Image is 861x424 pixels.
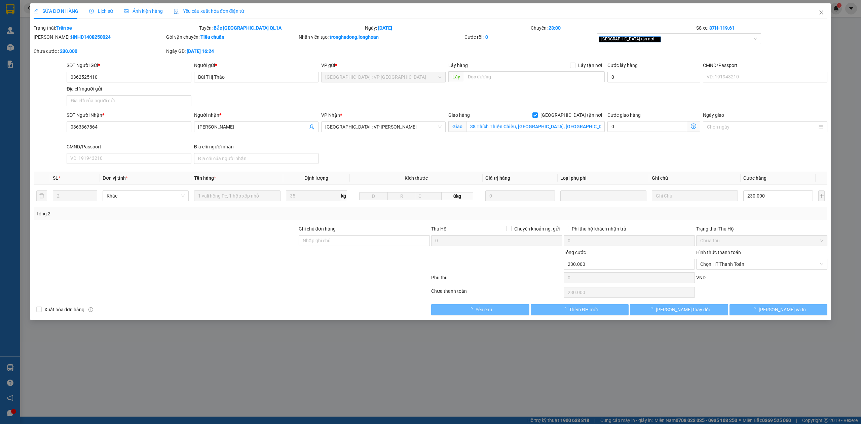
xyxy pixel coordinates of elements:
[166,33,297,41] div: Gói vận chuyển:
[214,25,282,31] b: Bắc [GEOGRAPHIC_DATA] QL1A
[599,36,661,42] span: [GEOGRAPHIC_DATA] tận nơi
[703,112,724,118] label: Ngày giao
[709,25,735,31] b: 37H-119.61
[89,9,94,13] span: clock-circle
[430,287,563,299] div: Chưa thanh toán
[485,190,555,201] input: 0
[696,275,706,280] span: VND
[558,172,649,185] th: Loại phụ phí
[405,175,428,181] span: Kích thước
[700,236,823,246] span: Chưa thu
[321,62,446,69] div: VP gửi
[575,62,605,69] span: Lấy tận nơi
[607,63,638,68] label: Cước lấy hàng
[818,190,825,201] button: plus
[743,175,766,181] span: Cước hàng
[448,71,464,82] span: Lấy
[325,72,442,82] span: Hà Nội : VP Hà Đông
[124,8,163,14] span: Ảnh kiện hàng
[448,63,468,68] span: Lấy hàng
[194,111,319,119] div: Người nhận
[36,210,332,217] div: Tổng: 2
[466,121,605,132] input: Giao tận nơi
[194,190,280,201] input: VD: Bàn, Ghế
[448,121,466,132] span: Giao
[194,62,319,69] div: Người gửi
[359,192,388,200] input: D
[649,172,741,185] th: Ghi chú
[607,121,687,132] input: Cước giao hàng
[648,307,656,312] span: loading
[751,307,759,312] span: loading
[387,192,416,200] input: R
[448,112,470,118] span: Giao hàng
[107,191,185,201] span: Khác
[187,48,214,54] b: [DATE] 16:24
[304,175,328,181] span: Định lượng
[476,306,492,313] span: Yêu cầu
[340,190,347,201] span: kg
[88,307,93,312] span: info-circle
[464,71,605,82] input: Dọc đường
[696,225,827,233] div: Trạng thái Thu Hộ
[124,9,128,13] span: picture
[166,47,297,55] div: Ngày GD:
[468,307,476,312] span: loading
[430,274,563,286] div: Phụ thu
[378,25,392,31] b: [DATE]
[103,175,128,181] span: Đơn vị tính
[531,304,629,315] button: Thêm ĐH mới
[198,24,364,32] div: Tuyến:
[485,34,488,40] b: 0
[34,33,165,41] div: [PERSON_NAME]:
[36,190,47,201] button: delete
[630,304,728,315] button: [PERSON_NAME] thay đổi
[691,123,696,129] span: dollar-circle
[512,225,562,233] span: Chuyển khoản ng. gửi
[530,24,696,32] div: Chuyến:
[819,10,824,15] span: close
[67,95,191,106] input: Địa chỉ của người gửi
[729,304,828,315] button: [PERSON_NAME] và In
[812,3,831,22] button: Close
[71,34,111,40] b: HNHD1408250024
[707,123,817,131] input: Ngày giao
[703,62,827,69] div: CMND/Passport
[549,25,561,31] b: 23:00
[67,111,191,119] div: SĐT Người Nhận
[696,250,741,255] label: Hình thức thanh toán
[696,24,828,32] div: Số xe:
[33,24,199,32] div: Trạng thái:
[194,143,319,150] div: Địa chỉ người nhận
[431,226,447,232] span: Thu Hộ
[309,124,314,130] span: user-add
[364,24,530,32] div: Ngày:
[464,33,596,41] div: Cước rồi :
[67,62,191,69] div: SĐT Người Gửi
[34,8,78,14] span: SỬA ĐƠN HÀNG
[321,112,340,118] span: VP Nhận
[67,85,191,93] div: Địa chỉ người gửi
[34,9,38,13] span: edit
[299,33,463,41] div: Nhân viên tạo:
[569,306,598,313] span: Thêm ĐH mới
[538,111,605,119] span: [GEOGRAPHIC_DATA] tận nơi
[174,9,179,14] img: icon
[656,306,710,313] span: [PERSON_NAME] thay đổi
[442,192,473,200] span: 0kg
[759,306,806,313] span: [PERSON_NAME] và In
[607,112,641,118] label: Cước giao hàng
[700,259,823,269] span: Chọn HT Thanh Toán
[562,307,569,312] span: loading
[299,235,430,246] input: Ghi chú đơn hàng
[569,225,629,233] span: Phí thu hộ khách nhận trả
[485,175,510,181] span: Giá trị hàng
[325,122,442,132] span: Đà Nẵng : VP Thanh Khê
[56,25,72,31] b: Trên xe
[200,34,224,40] b: Tiêu chuẩn
[330,34,379,40] b: tronghadong.longhoan
[652,190,738,201] input: Ghi Chú
[53,175,58,181] span: SL
[60,48,77,54] b: 230.000
[655,37,658,41] span: close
